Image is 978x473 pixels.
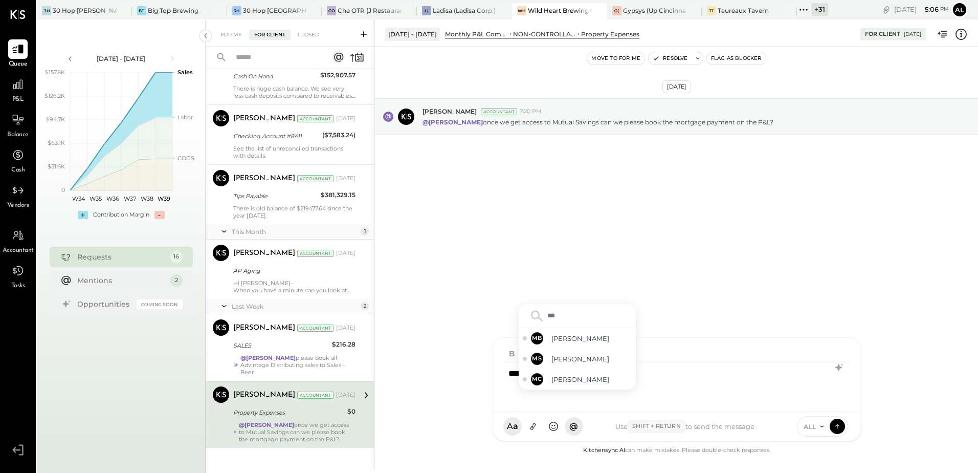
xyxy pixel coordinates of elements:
[583,420,787,433] div: Use to send the message
[322,130,355,140] div: ($7,583.24)
[78,54,165,63] div: [DATE] - [DATE]
[481,108,517,115] div: Accountant
[551,354,632,364] span: [PERSON_NAME]
[513,30,576,38] div: NON-CONTROLLABLE EXPENSES
[48,139,65,146] text: $63.1K
[11,282,25,291] span: Tasks
[7,131,29,140] span: Balance
[612,6,621,15] div: G(
[865,30,900,38] div: For Client
[9,60,28,69] span: Queue
[336,249,355,257] div: [DATE]
[216,30,247,40] div: For Me
[233,85,355,99] div: There is huge cash balance. We see very less cash deposits compared to receivables. This was adju...
[718,6,769,15] div: Taureaux Tavern
[177,155,194,162] text: COGS
[61,186,65,193] text: 0
[90,195,102,202] text: W35
[93,211,149,219] div: Contribution Margin
[233,131,319,141] div: Checking Account #8411
[894,5,949,14] div: [DATE]
[519,369,636,390] div: Select Marty Chang - Offline
[1,110,35,140] a: Balance
[587,52,644,64] button: Move to for me
[1,39,35,69] a: Queue
[123,195,136,202] text: W37
[297,115,334,122] div: Accountant
[297,250,334,257] div: Accountant
[423,107,477,116] span: [PERSON_NAME]
[881,4,892,15] div: copy link
[423,118,483,126] strong: @[PERSON_NAME]
[233,390,295,400] div: [PERSON_NAME]
[804,422,816,431] span: ALL
[233,205,355,219] div: There is old balance of $219477.64 since the year [DATE].
[232,227,358,236] div: This Month
[707,52,766,64] button: Flag as Blocker
[951,2,968,18] button: Al
[519,349,636,369] div: Select Martin Spewak - Offline
[336,175,355,183] div: [DATE]
[503,417,522,436] button: Aa
[321,190,355,200] div: $381,329.15
[361,302,369,310] div: 2
[11,166,25,175] span: Cash
[48,163,65,170] text: $31.6K
[154,211,165,219] div: -
[233,266,352,276] div: AP Aging
[433,6,497,15] div: Ladisa (Ladisa Corp.) - Ignite
[106,195,119,202] text: W36
[239,421,294,428] strong: @[PERSON_NAME]
[232,6,241,15] div: 3H
[1,226,35,255] a: Accountant
[707,6,716,15] div: TT
[140,195,153,202] text: W38
[422,6,431,15] div: L(
[233,191,318,201] div: Tips Payable
[336,324,355,332] div: [DATE]
[528,6,592,15] div: Wild Heart Brewing Company
[361,227,369,235] div: 1
[233,279,355,294] div: Hi [PERSON_NAME]-
[77,299,131,309] div: Opportunities
[239,421,355,443] div: once we get access to Mutual Savings can we please book the mortgage payment on the P&L?
[520,107,542,116] span: 7:20 PM
[297,175,334,182] div: Accountant
[513,421,518,432] span: a
[347,406,355,417] div: $0
[177,114,193,121] text: Labor
[72,195,85,202] text: W34
[233,248,295,259] div: [PERSON_NAME]
[233,287,355,294] div: When you have a minute can you look at the AP Aging report and let us know any old / inaccurate b...
[320,70,355,80] div: $152,907.57
[78,211,88,219] div: +
[551,334,632,343] span: [PERSON_NAME]
[233,174,295,184] div: [PERSON_NAME]
[327,6,336,15] div: CO
[1,145,35,175] a: Cash
[649,52,692,64] button: Resolve
[551,375,632,384] span: [PERSON_NAME]
[240,354,355,376] div: please book all Advintage Distributing sales to Sales - Beer
[332,339,355,350] div: $216.28
[532,334,542,342] span: MB
[385,28,440,40] div: [DATE] - [DATE]
[338,6,402,15] div: Che OTR (J Restaurant LLC) - Ignite
[77,252,165,262] div: Requests
[565,417,583,436] button: @
[628,420,685,433] span: Shift + Return
[1,75,35,104] a: P&L
[243,6,307,15] div: 30 Hop [GEOGRAPHIC_DATA]
[445,30,508,38] div: Monthly P&L Comparison
[45,92,65,99] text: $126.2K
[1,261,35,291] a: Tasks
[1,181,35,210] a: Vendors
[519,328,636,349] div: Select Margot Bloch - Offline
[137,6,146,15] div: BT
[12,95,24,104] span: P&L
[170,251,183,263] div: 16
[505,346,519,360] button: Bold
[904,31,921,38] div: [DATE]
[42,6,51,15] div: 3H
[45,69,65,76] text: $157.8K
